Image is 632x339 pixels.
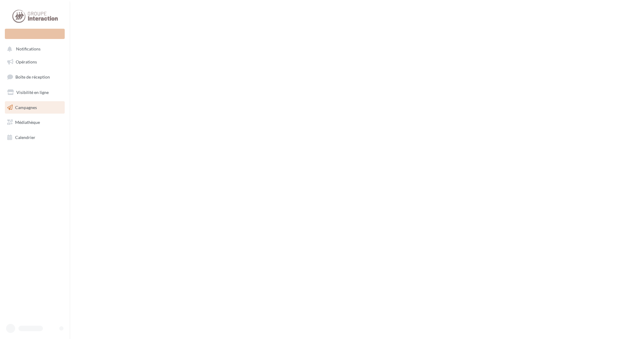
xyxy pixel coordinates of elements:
span: Campagnes [15,105,37,110]
span: Boîte de réception [15,74,50,79]
div: Nouvelle campagne [5,29,65,39]
a: Calendrier [4,131,66,144]
span: Visibilité en ligne [16,90,49,95]
span: Calendrier [15,135,35,140]
span: Médiathèque [15,120,40,125]
a: Médiathèque [4,116,66,129]
a: Opérations [4,56,66,68]
a: Campagnes [4,101,66,114]
span: Notifications [16,47,41,52]
span: Opérations [16,59,37,64]
a: Boîte de réception [4,70,66,83]
a: Visibilité en ligne [4,86,66,99]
